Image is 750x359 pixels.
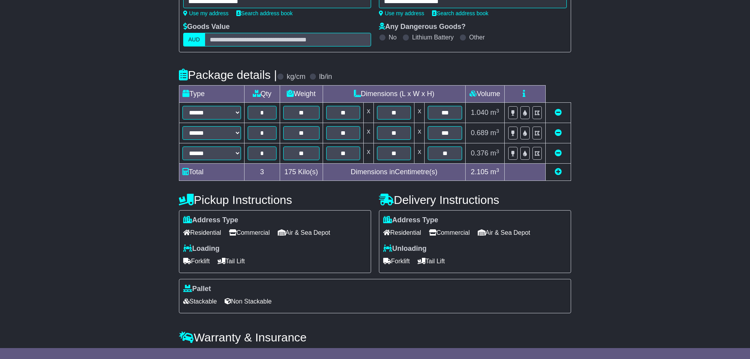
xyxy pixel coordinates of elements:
[183,285,211,293] label: Pallet
[465,86,504,103] td: Volume
[471,109,488,116] span: 1.040
[183,227,221,239] span: Residential
[364,123,374,143] td: x
[179,68,277,81] h4: Package details |
[414,143,425,164] td: x
[383,216,438,225] label: Address Type
[364,103,374,123] td: x
[284,168,296,176] span: 175
[471,149,488,157] span: 0.376
[229,227,270,239] span: Commercial
[555,168,562,176] a: Add new item
[471,168,488,176] span: 2.105
[245,86,280,103] td: Qty
[183,245,220,253] label: Loading
[555,149,562,157] a: Remove this item
[496,148,499,154] sup: 3
[490,168,499,176] span: m
[379,193,571,206] h4: Delivery Instructions
[183,33,205,46] label: AUD
[183,255,210,267] span: Forklift
[183,295,217,307] span: Stackable
[280,164,323,181] td: Kilo(s)
[389,34,396,41] label: No
[429,227,470,239] span: Commercial
[496,167,499,173] sup: 3
[490,149,499,157] span: m
[179,164,245,181] td: Total
[323,86,465,103] td: Dimensions (L x W x H)
[236,10,293,16] a: Search address book
[183,216,238,225] label: Address Type
[555,129,562,137] a: Remove this item
[414,103,425,123] td: x
[383,227,421,239] span: Residential
[225,295,271,307] span: Non Stackable
[278,227,330,239] span: Air & Sea Depot
[323,164,465,181] td: Dimensions in Centimetre(s)
[379,23,466,31] label: Any Dangerous Goods?
[555,109,562,116] a: Remove this item
[490,129,499,137] span: m
[179,86,245,103] td: Type
[471,129,488,137] span: 0.689
[287,73,305,81] label: kg/cm
[179,193,371,206] h4: Pickup Instructions
[412,34,454,41] label: Lithium Battery
[383,255,410,267] span: Forklift
[496,108,499,114] sup: 3
[379,10,424,16] a: Use my address
[478,227,530,239] span: Air & Sea Depot
[432,10,488,16] a: Search address book
[496,128,499,134] sup: 3
[383,245,427,253] label: Unloading
[469,34,485,41] label: Other
[280,86,323,103] td: Weight
[319,73,332,81] label: lb/in
[183,10,229,16] a: Use my address
[414,123,425,143] td: x
[245,164,280,181] td: 3
[183,23,230,31] label: Goods Value
[418,255,445,267] span: Tail Lift
[364,143,374,164] td: x
[218,255,245,267] span: Tail Lift
[179,331,571,344] h4: Warranty & Insurance
[490,109,499,116] span: m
